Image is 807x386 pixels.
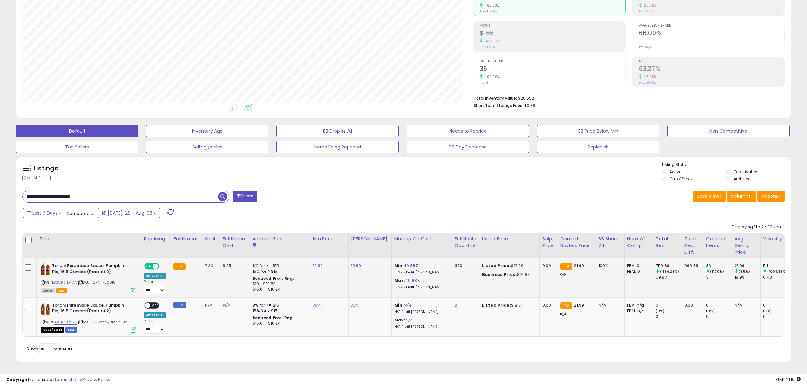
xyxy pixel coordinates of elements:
small: FBA [560,263,572,270]
div: Total Rev. [656,236,679,249]
div: 19.99 [735,274,760,280]
div: N/A [599,302,620,308]
h2: 36 [480,65,625,74]
span: FBA [56,288,67,293]
a: Privacy Policy [82,376,110,383]
div: Amazon AI [144,312,166,318]
b: Listed Price: [482,263,511,269]
div: 5.14 [763,263,789,269]
div: 0.00 [542,263,553,269]
small: (1095.35%) [767,269,787,274]
b: Max: [394,278,405,284]
small: Prev: $59.97 [480,10,497,13]
span: FBM [65,327,77,333]
label: Archived [734,176,751,182]
div: Preset: [144,319,166,334]
div: FBA: n/a [627,302,648,308]
button: Top Sellers [16,141,138,153]
small: Prev: $10.92 [480,45,496,49]
span: Columns [731,193,751,199]
button: Needs to Reprice [407,125,529,137]
button: Selling @ Max [146,141,268,153]
div: N/A [735,302,756,308]
b: Torani Puremade Sauce, Pumpkin Pie, 16.5 Ounces (Pack of 2) [52,263,129,276]
button: [DATE]-28 - Aug-03 [98,208,160,218]
h2: 66.00% [639,30,784,38]
b: Total Inventory Value: [474,95,517,101]
div: Clear All Filters [22,175,51,181]
span: Profit [480,24,625,28]
a: N/A [223,302,230,308]
div: 0 [706,302,732,308]
div: Total Rev. Diff. [684,236,701,256]
div: FBM: n/a [627,308,648,314]
th: The percentage added to the cost of goods (COGS) that forms the calculator for Min & Max prices. [391,233,452,258]
div: Markup on Cost [394,236,449,242]
div: $15.01 - $16.24 [253,321,305,326]
a: B00RZTDXDA [54,319,77,325]
a: N/A [405,317,413,323]
div: 699.39 [684,263,698,269]
div: 6.05 [223,263,245,269]
span: All listings that are currently out of stock and unavailable for purchase on Amazon [41,327,64,333]
div: 3 [706,274,732,280]
span: 2025-08-12 21:10 GMT [776,376,801,383]
a: 19.99 [313,263,323,269]
div: 15% for > $15 [253,308,305,314]
span: ROI [639,60,784,63]
div: 59.97 [656,274,682,280]
p: Listing States: [662,162,791,168]
div: Cost [205,236,217,242]
p: 18.22% Profit [PERSON_NAME] [394,285,447,290]
small: 1422.62% [483,39,501,44]
small: 20.26% [642,3,657,8]
h5: Listings [34,164,58,173]
div: Listed Price [482,236,537,242]
span: Last 7 Days [32,210,58,216]
span: Compared to: [66,210,96,217]
button: Inventory Age [146,125,268,137]
div: BB Share 24h. [599,236,622,249]
button: Replenish [537,141,659,153]
small: 1100.00% [483,74,500,79]
a: 19.99 [351,263,361,269]
button: BB Price Below Min [537,125,659,137]
button: Default [16,125,138,137]
b: Max: [394,317,405,323]
b: Short Term Storage Fees: [474,103,523,108]
div: 300 [455,263,474,269]
a: B00RZTDXDA [54,280,77,285]
div: Current Buybox Price [560,236,593,249]
div: $21.99 [482,263,535,269]
div: 0.00 [684,302,698,308]
div: ASIN: [41,302,136,332]
span: OFF [158,264,168,269]
div: Num of Comp. [627,236,650,249]
div: [PERSON_NAME] [351,236,389,242]
div: 21.09 [735,263,760,269]
h2: $166 [480,30,625,38]
small: 1166.23% [483,3,499,8]
small: FBA [560,302,572,309]
div: Amazon Fees [253,236,308,242]
button: Filters [233,191,257,202]
div: Amazon AI [144,273,166,279]
small: Prev: N/A [639,45,651,49]
b: Business Price: [482,272,517,278]
div: FBM: 0 [627,269,648,274]
div: $18.61 [482,302,535,308]
span: Show: entries [27,345,73,351]
div: 0 [706,314,732,320]
div: 0.00 [542,302,553,308]
div: Fulfillment [173,236,199,242]
a: N/A [313,302,321,308]
a: 49.88 [403,263,415,269]
b: Listed Price: [482,302,511,308]
small: FBA [173,263,185,270]
div: Title [39,236,138,242]
div: Ordered Items [706,236,729,249]
div: 100% [599,263,620,269]
label: Active [669,169,681,175]
a: N/A [205,302,213,308]
div: $21.97 [482,272,535,278]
